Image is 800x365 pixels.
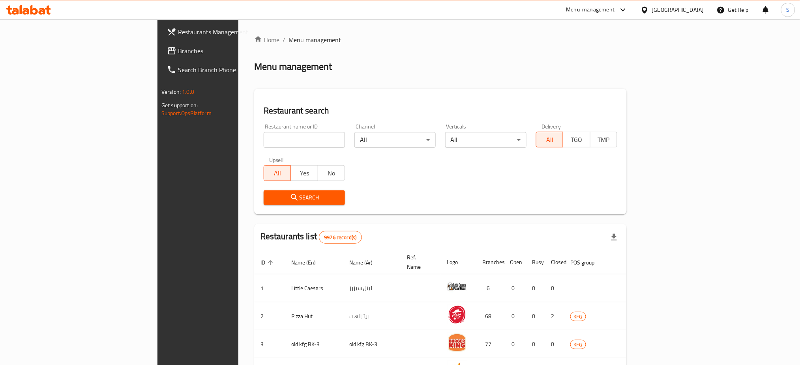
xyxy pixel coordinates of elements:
img: Pizza Hut [447,305,467,324]
div: All [354,132,436,148]
div: Total records count [319,231,362,244]
td: 0 [504,302,526,330]
span: All [267,168,288,179]
span: KFG [571,340,586,349]
th: Open [504,250,526,274]
td: 2 [545,302,564,330]
button: TGO [563,132,590,147]
label: Upsell [269,157,284,163]
button: No [318,165,345,181]
td: 0 [504,330,526,358]
span: POS group [570,258,605,267]
span: S [787,6,790,14]
td: 77 [476,330,504,358]
span: 1.0.0 [182,87,194,97]
span: Menu management [289,35,341,45]
td: 6 [476,274,504,302]
div: [GEOGRAPHIC_DATA] [652,6,704,14]
span: Name (En) [291,258,326,267]
td: 0 [526,274,545,302]
button: TMP [590,132,617,147]
span: ID [260,258,275,267]
td: 0 [504,274,526,302]
td: old kfg BK-3 [343,330,401,358]
span: All [540,134,560,145]
a: Branches [161,41,291,60]
span: TMP [594,134,614,145]
a: Restaurants Management [161,22,291,41]
span: Ref. Name [407,253,431,272]
img: old kfg BK-3 [447,333,467,352]
th: Busy [526,250,545,274]
nav: breadcrumb [254,35,627,45]
button: All [536,132,563,147]
th: Closed [545,250,564,274]
span: TGO [566,134,587,145]
td: Pizza Hut [285,302,343,330]
span: Yes [294,168,315,179]
span: Get support on: [161,100,198,110]
span: No [321,168,342,179]
span: 9976 record(s) [319,234,361,241]
span: Search [270,193,339,203]
input: Search for restaurant name or ID.. [264,132,345,148]
div: Export file [605,228,624,247]
span: Restaurants Management [178,27,285,37]
td: 0 [545,330,564,358]
a: Support.OpsPlatform [161,108,212,118]
h2: Restaurant search [264,105,617,117]
th: Branches [476,250,504,274]
td: 0 [526,330,545,358]
button: Search [264,190,345,205]
span: Name (Ar) [349,258,383,267]
td: 68 [476,302,504,330]
td: ليتل سيزرز [343,274,401,302]
button: All [264,165,291,181]
a: Search Branch Phone [161,60,291,79]
label: Delivery [541,124,561,129]
span: Version: [161,87,181,97]
td: Little Caesars [285,274,343,302]
th: Logo [441,250,476,274]
span: Branches [178,46,285,56]
img: Little Caesars [447,277,467,296]
button: Yes [290,165,318,181]
div: All [445,132,526,148]
td: بيتزا هت [343,302,401,330]
td: 0 [526,302,545,330]
span: Search Branch Phone [178,65,285,74]
span: KFG [571,312,586,321]
td: 0 [545,274,564,302]
div: Menu-management [566,5,615,15]
h2: Restaurants list [260,231,362,244]
td: old kfg BK-3 [285,330,343,358]
h2: Menu management [254,60,332,73]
